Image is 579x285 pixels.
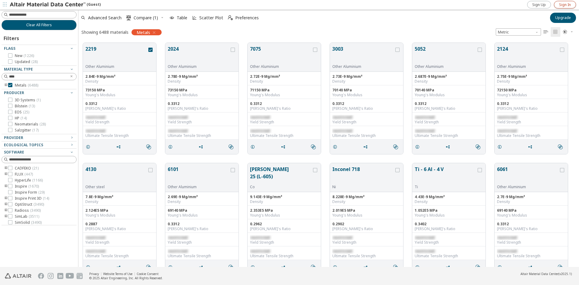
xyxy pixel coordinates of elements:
span: Sign Up [532,2,546,7]
span: HP [15,116,27,121]
div: 70140 MPa [332,88,401,93]
button: Flags [2,45,77,52]
div: 0.2902 [332,222,401,226]
div: 7.8E-9 Mg/mm³ [85,195,154,199]
i: toogle group [4,172,8,177]
span: ( 1 ) [36,97,41,103]
span: ( 1670 ) [28,184,39,189]
button: 4130 [85,166,147,185]
div: Other Aluminium [332,64,394,69]
div: 2.7E-9 Mg/mm³ [497,195,565,199]
div: Yield Strength [415,120,483,125]
div: Young's Modulus [250,213,318,218]
div: 1.052E5 MPa [415,208,483,213]
div: 0.2887 [85,222,154,226]
span: restricted [415,115,435,120]
div: Filters [2,30,22,45]
span: Updated [15,59,38,64]
span: ( 1166 ) [32,178,43,183]
div: 73150 MPa [85,88,154,93]
span: ( 25 ) [23,109,29,115]
div: 2.124E5 MPa [85,208,154,213]
div: 0.3312 [415,101,483,106]
div: [PERSON_NAME]'s Ratio [85,106,154,111]
div: Other steel [85,185,147,189]
i:  [146,265,151,270]
span: Salzgitter [15,128,39,133]
div: Ultimate Tensile Strength [497,254,565,258]
button: Details [412,141,425,153]
div: Density [85,199,154,204]
span: restricted [497,115,517,120]
button: Details [165,141,178,153]
div: Ultimate Tensile Strength [332,254,401,258]
div: Density [415,199,483,204]
button: Clear All Filters [2,20,77,30]
div: Other Aluminium [250,64,312,69]
div: Ultimate Tensile Strength [168,133,236,138]
span: ( 14 ) [43,196,49,201]
div: Ultimate Tensile Strength [85,133,154,138]
span: restricted [250,128,270,133]
div: Showing 6488 materials [81,29,128,35]
button: Share [360,141,373,153]
span: Advanced Search [88,16,122,20]
span: restricted [332,128,352,133]
div: (v2025.1) [520,272,572,276]
i:  [229,265,233,270]
div: Co [250,185,312,189]
button: Clear text [67,73,76,80]
div: Yield Strength [332,240,401,245]
button: 3003 [332,45,394,64]
div: Yield Strength [497,240,565,245]
i:  [558,265,563,270]
div: Density [497,199,565,204]
button: Similar search [473,261,486,273]
div: 2.353E5 MPa [250,208,318,213]
span: HyperLife [15,178,43,183]
div: 0.3312 [85,101,154,106]
a: Privacy [89,272,99,276]
span: restricted [497,128,517,133]
div: Young's Modulus [85,93,154,97]
div: Unit System [496,28,541,36]
div: 2.75E-9 Mg/mm³ [497,74,565,79]
span: restricted [85,249,105,254]
i: toogle group [4,214,8,219]
span: Inspire Print 3D [15,196,49,201]
span: restricted [85,235,105,240]
button: Similar search [555,141,568,153]
span: Clear All Filters [26,23,52,27]
div: Density [332,79,401,84]
button: 5052 [415,45,476,64]
div: Other Aluminium [497,64,559,69]
button: Theme [560,27,576,37]
i:  [146,144,151,149]
i:  [558,144,563,149]
button: 7075 [250,45,312,64]
span: New [15,53,34,58]
span: Metric [496,28,541,36]
div: 2.72E-9 Mg/mm³ [250,74,318,79]
div: 0.3312 [168,101,236,106]
button: 2124 [497,45,559,64]
button: Similar search [473,141,486,153]
div: 2.687E-9 Mg/mm³ [415,74,483,79]
div: grid [78,38,579,267]
span: ( 21 ) [32,166,39,171]
div: Other Aluminium [85,64,147,69]
button: Share [196,141,208,153]
div: 69140 MPa [497,208,565,213]
i:  [563,30,568,34]
span: CADFEKO [15,166,39,171]
span: OptiStruct [15,202,44,207]
span: ( 3511 ) [29,214,39,219]
span: restricted [168,249,188,254]
i:  [126,15,131,20]
div: Young's Modulus [332,93,401,97]
div: 0.3312 [332,101,401,106]
div: Young's Modulus [250,93,318,97]
div: Ni [332,185,394,189]
span: restricted [332,115,352,120]
button: Software [2,149,77,156]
